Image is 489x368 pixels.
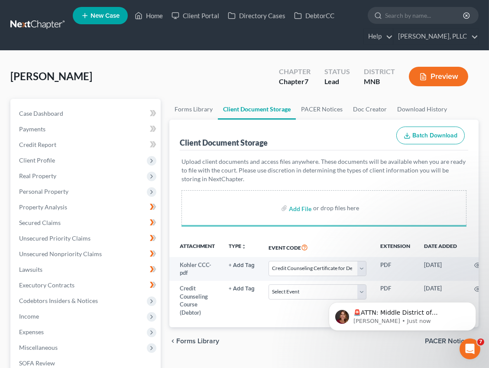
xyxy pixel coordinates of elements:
span: Executory Contracts [19,281,74,289]
button: PACER Notices chevron_right [425,338,479,345]
iframe: Intercom live chat [460,339,480,359]
span: Case Dashboard [19,110,63,117]
a: [PERSON_NAME], PLLC [394,29,478,44]
span: Lawsuits [19,266,42,273]
a: Unsecured Priority Claims [12,231,161,246]
span: Property Analysis [19,203,67,211]
td: [DATE] [417,281,464,321]
a: Payments [12,121,161,137]
a: + Add Tag [229,261,255,269]
span: PACER Notices [425,338,472,345]
span: Batch Download [412,132,457,139]
button: Preview [409,67,468,86]
div: Status [324,67,350,77]
span: Income [19,313,39,320]
p: Upload client documents and access files anywhere. These documents will be available when you are... [181,157,466,183]
a: Unsecured Nonpriority Claims [12,246,161,262]
span: Expenses [19,328,44,335]
i: chevron_left [169,338,176,345]
a: Credit Report [12,137,161,153]
a: Lawsuits [12,262,161,277]
i: unfold_more [241,244,246,249]
span: Secured Claims [19,219,61,226]
a: + Add Tag [229,284,255,293]
a: Client Document Storage [218,99,296,120]
a: Doc Creator [348,99,392,120]
span: 7 [304,77,308,85]
div: or drop files here [313,204,359,212]
span: Unsecured Priority Claims [19,234,91,242]
iframe: Intercom notifications message [316,284,489,345]
span: Miscellaneous [19,344,58,351]
input: Search by name... [385,7,464,23]
button: Batch Download [396,127,465,145]
button: + Add Tag [229,286,255,292]
span: Forms Library [176,338,219,345]
span: New Case [91,13,120,19]
th: Event Code [262,237,373,257]
span: Real Property [19,172,56,179]
td: PDF [373,257,417,281]
span: Codebtors Insiders & Notices [19,297,98,304]
td: [DATE] [417,257,464,281]
a: Download History [392,99,452,120]
span: Credit Report [19,141,56,148]
span: Personal Property [19,188,68,195]
a: Help [364,29,393,44]
td: Kohler CCC-pdf [169,257,222,281]
td: Credit Counseling Course (Debtor) [169,281,222,321]
button: + Add Tag [229,263,255,268]
div: MNB [364,77,395,87]
div: Chapter [279,67,311,77]
div: Lead [324,77,350,87]
a: Property Analysis [12,199,161,215]
th: Extension [373,237,417,257]
th: Date added [417,237,464,257]
a: DebtorCC [290,8,339,23]
span: Client Profile [19,156,55,164]
button: chevron_left Forms Library [169,338,219,345]
a: Forms Library [169,99,218,120]
span: Payments [19,125,45,133]
div: District [364,67,395,77]
div: Chapter [279,77,311,87]
a: Secured Claims [12,215,161,231]
div: Client Document Storage [180,137,268,148]
button: TYPEunfold_more [229,244,246,249]
a: Directory Cases [223,8,290,23]
a: PACER Notices [296,99,348,120]
td: PDF [373,281,417,321]
a: Executory Contracts [12,277,161,293]
span: Unsecured Nonpriority Claims [19,250,102,257]
a: Client Portal [167,8,223,23]
th: Attachment [169,237,222,257]
span: 7 [477,339,484,345]
a: Case Dashboard [12,106,161,121]
span: [PERSON_NAME] [10,70,92,82]
span: SOFA Review [19,359,55,367]
a: Home [130,8,167,23]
